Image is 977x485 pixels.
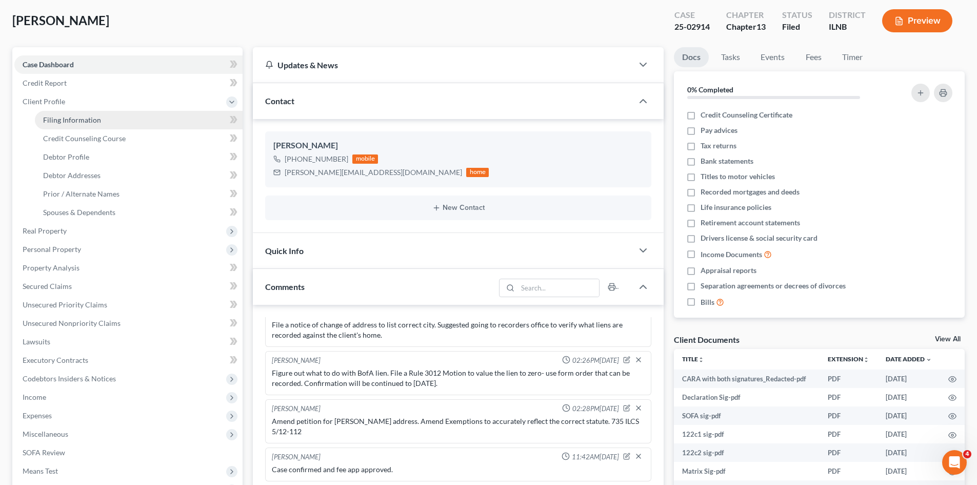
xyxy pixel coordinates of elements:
div: mobile [352,154,378,164]
span: Means Test [23,467,58,475]
a: Fees [797,47,830,67]
div: [PERSON_NAME] [273,140,643,152]
td: SOFA sig-pdf [674,406,820,425]
span: Pay advices [701,125,737,135]
span: 02:26PM[DATE] [572,356,619,365]
span: Miscellaneous [23,430,68,438]
a: View All [935,336,961,343]
span: Tax returns [701,141,736,151]
span: Spouses & Dependents [43,208,115,217]
div: [PERSON_NAME] [272,452,321,462]
div: District [829,9,866,21]
a: Credit Counseling Course [35,129,243,148]
span: Debtor Addresses [43,171,101,180]
span: Real Property [23,226,67,235]
div: Case [674,9,710,21]
div: [PERSON_NAME][EMAIL_ADDRESS][DOMAIN_NAME] [285,167,462,178]
span: Drivers license & social security card [701,233,818,243]
span: Debtor Profile [43,152,89,161]
span: Executory Contracts [23,356,88,364]
span: 11:42AM[DATE] [572,452,619,462]
a: Filing Information [35,111,243,129]
a: Credit Report [14,74,243,92]
span: Comments [265,282,305,292]
span: [PERSON_NAME] [12,13,109,28]
span: Unsecured Nonpriority Claims [23,319,121,327]
span: Credit Counseling Course [43,134,126,143]
span: Case Dashboard [23,60,74,69]
div: ILNB [829,21,866,33]
td: PDF [820,388,878,406]
span: Income [23,393,46,401]
div: Filed [782,21,812,33]
i: expand_more [926,357,932,363]
button: New Contact [273,204,643,212]
td: [DATE] [878,443,940,462]
a: Lawsuits [14,333,243,351]
td: CARA with both signatures_Redacted-pdf [674,370,820,388]
span: 02:28PM[DATE] [572,404,619,414]
a: Debtor Profile [35,148,243,166]
a: SOFA Review [14,443,243,462]
span: Retirement account statements [701,218,800,228]
span: Bank statements [701,156,753,166]
span: Unsecured Priority Claims [23,300,107,309]
span: Life insurance policies [701,202,771,212]
a: Executory Contracts [14,351,243,370]
span: Appraisal reports [701,265,756,276]
span: Secured Claims [23,282,72,290]
span: Recorded mortgages and deeds [701,187,800,197]
td: PDF [820,443,878,462]
span: Expenses [23,411,52,420]
td: PDF [820,425,878,443]
span: 4 [963,450,971,458]
div: Status [782,9,812,21]
a: Docs [674,47,709,67]
span: Property Analysis [23,263,79,272]
td: [DATE] [878,462,940,480]
i: unfold_more [863,357,869,363]
span: Codebtors Insiders & Notices [23,374,116,383]
td: [DATE] [878,388,940,406]
iframe: Intercom live chat [942,450,967,475]
td: Declaration Sig-pdf [674,388,820,406]
div: Case confirmed and fee app approved. [272,464,645,475]
div: home [466,168,489,177]
div: Client Documents [674,334,740,345]
span: Contact [265,96,294,106]
span: Credit Report [23,79,67,87]
a: Spouses & Dependents [35,203,243,222]
a: Case Dashboard [14,55,243,74]
td: [DATE] [878,370,940,388]
span: Income Documents [701,249,762,260]
span: Filing Information [43,115,101,124]
div: [PERSON_NAME] [272,404,321,414]
a: Prior / Alternate Names [35,185,243,203]
a: Date Added expand_more [886,355,932,363]
span: Separation agreements or decrees of divorces [701,281,846,291]
span: 13 [756,22,766,31]
td: PDF [820,462,878,480]
div: Chapter [726,21,766,33]
strong: 0% Completed [687,85,733,94]
td: [DATE] [878,425,940,443]
a: Extensionunfold_more [828,355,869,363]
td: PDF [820,406,878,425]
span: Bills [701,297,714,307]
span: SOFA Review [23,448,65,457]
a: Tasks [713,47,748,67]
span: Quick Info [265,246,304,256]
td: 122c2 sig-pdf [674,443,820,462]
a: Timer [834,47,871,67]
div: File a notice of change of address to list correct city. Suggested going to recorders office to v... [272,320,645,340]
span: Prior / Alternate Names [43,189,119,198]
input: Search... [518,279,600,297]
button: Preview [882,9,952,32]
a: Property Analysis [14,259,243,277]
td: PDF [820,370,878,388]
div: Amend petition for [PERSON_NAME] address. Amend Exemptions to accurately reflect the correct stat... [272,416,645,437]
div: Updates & News [265,60,621,70]
i: unfold_more [698,357,704,363]
div: Figure out what to do with BofA lien. File a Rule 3012 Motion to value the lien to zero- use form... [272,368,645,389]
a: Unsecured Nonpriority Claims [14,314,243,333]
